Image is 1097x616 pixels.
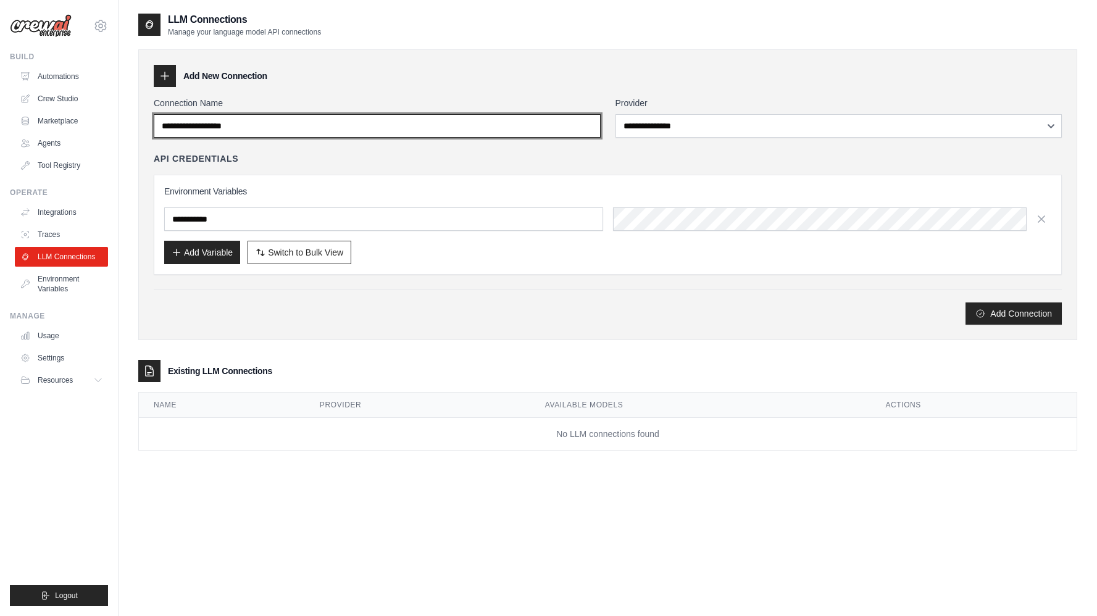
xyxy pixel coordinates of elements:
[55,591,78,601] span: Logout
[183,70,267,82] h3: Add New Connection
[10,52,108,62] div: Build
[966,302,1062,325] button: Add Connection
[154,152,238,165] h4: API Credentials
[139,418,1077,451] td: No LLM connections found
[268,246,343,259] span: Switch to Bulk View
[15,133,108,153] a: Agents
[15,89,108,109] a: Crew Studio
[15,225,108,244] a: Traces
[870,393,1077,418] th: Actions
[15,247,108,267] a: LLM Connections
[168,365,272,377] h3: Existing LLM Connections
[139,393,305,418] th: Name
[15,326,108,346] a: Usage
[530,393,871,418] th: Available Models
[15,202,108,222] a: Integrations
[38,375,73,385] span: Resources
[168,27,321,37] p: Manage your language model API connections
[10,585,108,606] button: Logout
[10,14,72,38] img: Logo
[15,156,108,175] a: Tool Registry
[10,311,108,321] div: Manage
[615,97,1062,109] label: Provider
[168,12,321,27] h2: LLM Connections
[164,241,240,264] button: Add Variable
[164,185,1051,198] h3: Environment Variables
[15,348,108,368] a: Settings
[248,241,351,264] button: Switch to Bulk View
[154,97,601,109] label: Connection Name
[15,67,108,86] a: Automations
[15,370,108,390] button: Resources
[10,188,108,198] div: Operate
[15,269,108,299] a: Environment Variables
[305,393,530,418] th: Provider
[15,111,108,131] a: Marketplace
